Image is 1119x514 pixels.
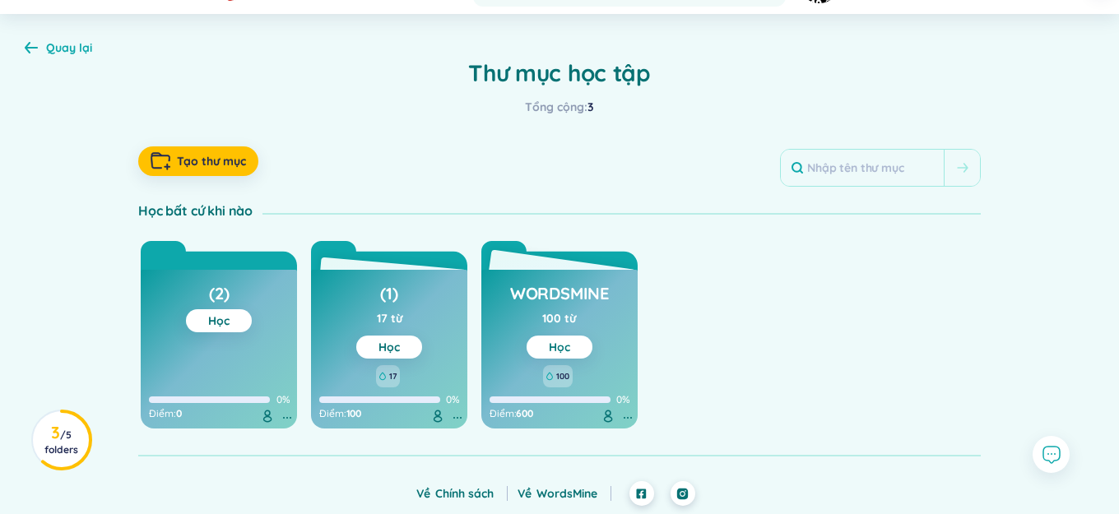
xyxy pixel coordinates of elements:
[25,42,92,57] a: Quay lại
[138,201,262,220] div: Học bất cứ khi nào
[46,39,92,57] div: Quay lại
[435,486,508,501] a: Chính sách
[209,282,229,313] h3: (2)
[209,278,229,309] a: (2)
[490,407,629,420] div: :
[177,153,246,169] span: Tạo thư mục
[319,407,459,420] div: :
[377,309,402,327] div: 17 từ
[490,407,514,420] span: Điểm
[378,340,400,354] a: Học
[149,407,174,420] span: Điểm
[380,282,397,313] h3: (1)
[446,393,459,405] span: 0%
[208,313,230,328] a: Học
[319,407,344,420] span: Điểm
[380,278,397,309] a: (1)
[138,58,981,88] h2: Thư mục học tập
[516,407,533,420] span: 600
[556,370,569,383] span: 100
[389,370,397,383] span: 17
[549,340,570,354] a: Học
[149,407,289,420] div: :
[510,282,609,313] h3: WordsMine
[176,407,182,420] span: 0
[186,309,252,332] button: Học
[276,393,290,405] span: 0%
[44,428,78,456] span: / 5 folders
[356,336,422,359] button: Học
[616,393,629,405] span: 0%
[518,484,611,502] div: Về
[536,486,611,501] a: WordsMine
[587,100,594,114] span: 3
[542,309,576,327] div: 100 từ
[138,146,258,176] button: Tạo thư mục
[510,278,609,309] a: WordsMine
[416,484,508,502] div: Về
[527,336,592,359] button: Học
[781,150,944,186] input: Nhập tên thư mục
[346,407,362,420] span: 100
[525,100,587,114] span: Tổng cộng :
[43,426,80,456] h3: 3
